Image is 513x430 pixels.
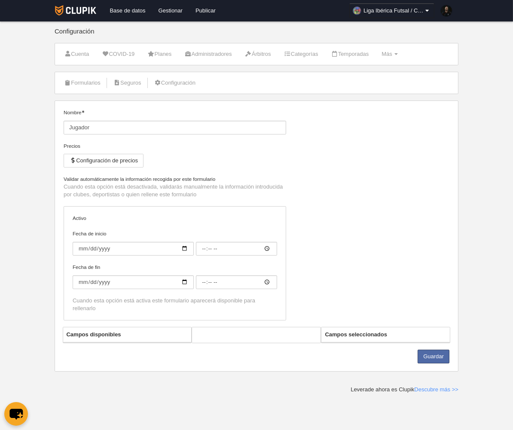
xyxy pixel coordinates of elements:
a: Liga Ibérica Futsal / Copa La Salle [349,3,434,18]
button: Guardar [418,350,449,363]
input: Fecha de fin [73,275,194,289]
a: Formularios [59,76,105,89]
img: OaWT2KbN6wlr.30x30.jpg [353,6,361,15]
img: Clupik [55,5,97,15]
a: Cuenta [59,48,94,61]
input: Fecha de fin [196,275,277,289]
a: Descubre más >> [414,386,458,393]
a: Configuración [150,76,200,89]
label: Fecha de fin [73,263,277,289]
th: Campos seleccionados [321,327,450,342]
span: Liga Ibérica Futsal / Copa La Salle [363,6,424,15]
p: Cuando esta opción está desactivada, validarás manualmente la información introducida por clubes,... [64,183,286,198]
label: Nombre [64,109,286,134]
input: Fecha de inicio [73,242,194,256]
a: COVID-19 [97,48,139,61]
a: Árbitros [240,48,276,61]
div: Leverade ahora es Clupik [351,386,458,393]
a: Planes [143,48,176,61]
a: Categorías [279,48,323,61]
a: Temporadas [326,48,373,61]
label: Activo [73,214,277,222]
div: Configuración [55,28,458,43]
button: Configuración de precios [64,154,144,168]
i: Obligatorio [82,110,84,113]
img: PagFKTzuSoBV.30x30.jpg [441,5,452,16]
a: Administradores [180,48,236,61]
label: Validar automáticamente la información recogida por este formulario [64,175,286,183]
a: Seguros [109,76,146,89]
input: Fecha de inicio [196,242,277,256]
div: Precios [64,142,286,150]
label: Fecha de inicio [73,230,277,256]
span: Más [382,51,392,57]
a: Más [377,48,403,61]
th: Campos disponibles [63,327,192,342]
div: Cuando esta opción está activa este formulario aparecerá disponible para rellenarlo [73,297,277,312]
button: chat-button [4,402,28,426]
input: Nombre [64,121,286,134]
